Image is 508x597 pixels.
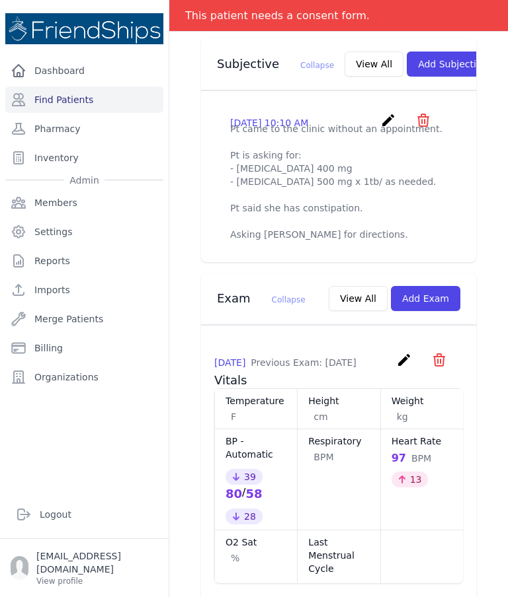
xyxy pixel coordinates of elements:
span: Collapse [300,61,334,70]
dt: Temperature [226,394,286,407]
div: 80 [226,485,242,503]
p: [DATE] 10:10 AM [230,116,308,129]
span: BPM [314,450,333,464]
span: BPM [411,452,431,465]
span: Vitals [214,373,247,387]
a: [EMAIL_ADDRESS][DOMAIN_NAME] View profile [11,549,158,586]
a: Members [5,190,163,216]
div: 28 [226,509,263,524]
span: Previous Exam: [DATE] [251,357,356,368]
p: Pt came to the clinic without an appointment. Pt is asking for: - [MEDICAL_DATA] 400 mg - [MEDICA... [230,122,447,241]
a: Pharmacy [5,116,163,142]
a: Billing [5,335,163,361]
a: Logout [11,501,158,528]
i: create [380,112,396,128]
a: Settings [5,219,163,245]
div: 58 [245,485,262,503]
a: Merge Patients [5,306,163,332]
a: create [380,118,400,131]
span: cm [314,410,327,423]
p: View profile [36,576,158,586]
dt: Weight [392,394,452,407]
dt: O2 Sat [226,536,286,549]
i: create [396,352,412,368]
a: Reports [5,248,163,274]
button: View All [345,52,403,77]
span: Admin [64,174,105,187]
p: [EMAIL_ADDRESS][DOMAIN_NAME] [36,549,158,576]
a: Find Patients [5,87,163,113]
dt: BP - Automatic [226,435,286,461]
button: Add Subjective [407,52,499,77]
div: 13 [392,472,429,487]
div: / [226,485,286,503]
a: Imports [5,277,163,303]
dt: Last Menstrual Cycle [308,536,369,575]
a: Inventory [5,145,163,171]
button: Add Exam [391,286,460,311]
p: [DATE] [214,356,357,369]
span: % [231,551,239,565]
h3: Subjective [217,56,334,72]
dt: Heart Rate [392,435,452,448]
button: View All [329,286,388,311]
span: kg [397,410,408,423]
div: 97 [392,450,452,466]
dt: Height [308,394,369,407]
img: Medical Missions EMR [5,13,163,44]
div: 39 [226,469,263,485]
span: Collapse [272,295,306,304]
span: F [231,410,236,423]
h3: Exam [217,291,306,306]
a: Dashboard [5,57,163,84]
a: Organizations [5,364,163,390]
a: create [396,358,415,370]
dt: Respiratory [308,435,369,448]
